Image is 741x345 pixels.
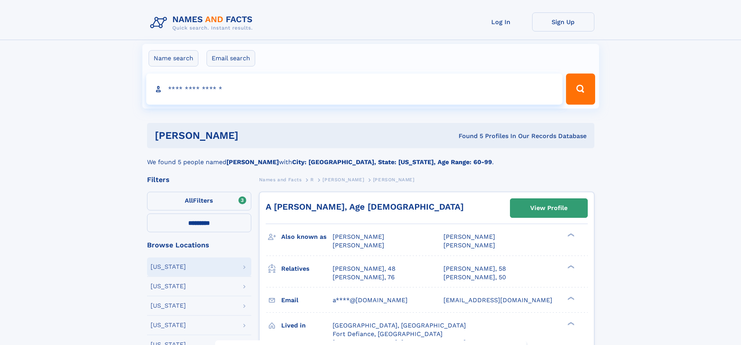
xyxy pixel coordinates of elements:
[566,233,575,238] div: ❯
[292,158,492,166] b: City: [GEOGRAPHIC_DATA], State: [US_STATE], Age Range: 60-99
[147,242,251,249] div: Browse Locations
[443,233,495,240] span: [PERSON_NAME]
[266,202,464,212] a: A [PERSON_NAME], Age [DEMOGRAPHIC_DATA]
[151,303,186,309] div: [US_STATE]
[147,192,251,210] label: Filters
[281,319,333,332] h3: Lived in
[333,264,396,273] a: [PERSON_NAME], 48
[226,158,279,166] b: [PERSON_NAME]
[322,177,364,182] span: [PERSON_NAME]
[149,50,198,67] label: Name search
[147,12,259,33] img: Logo Names and Facts
[349,132,587,140] div: Found 5 Profiles In Our Records Database
[566,296,575,301] div: ❯
[185,197,193,204] span: All
[373,177,415,182] span: [PERSON_NAME]
[333,330,443,338] span: Fort Defiance, [GEOGRAPHIC_DATA]
[333,242,384,249] span: [PERSON_NAME]
[281,230,333,243] h3: Also known as
[310,177,314,182] span: R
[333,322,466,329] span: [GEOGRAPHIC_DATA], [GEOGRAPHIC_DATA]
[155,131,349,140] h1: [PERSON_NAME]
[146,74,563,105] input: search input
[443,264,506,273] a: [PERSON_NAME], 58
[333,233,384,240] span: [PERSON_NAME]
[259,175,302,184] a: Names and Facts
[443,273,506,282] a: [PERSON_NAME], 50
[151,283,186,289] div: [US_STATE]
[443,296,552,304] span: [EMAIL_ADDRESS][DOMAIN_NAME]
[151,264,186,270] div: [US_STATE]
[281,294,333,307] h3: Email
[310,175,314,184] a: R
[333,273,395,282] a: [PERSON_NAME], 76
[147,148,594,167] div: We found 5 people named with .
[530,199,568,217] div: View Profile
[566,74,595,105] button: Search Button
[207,50,255,67] label: Email search
[147,176,251,183] div: Filters
[281,262,333,275] h3: Relatives
[532,12,594,32] a: Sign Up
[151,322,186,328] div: [US_STATE]
[443,242,495,249] span: [PERSON_NAME]
[566,321,575,326] div: ❯
[566,264,575,269] div: ❯
[470,12,532,32] a: Log In
[322,175,364,184] a: [PERSON_NAME]
[510,199,587,217] a: View Profile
